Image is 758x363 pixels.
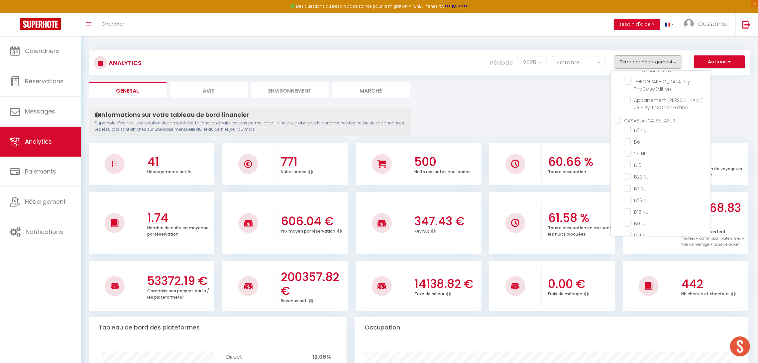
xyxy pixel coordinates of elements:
[355,317,748,338] div: Occupation
[614,19,660,30] button: Besoin d'aide ?
[681,201,747,229] h3: 267868.83 €
[95,111,405,118] h4: Informations sur votre tableau de bord financier
[107,55,142,70] h3: Analytics
[679,13,735,36] a: ... Oussama
[414,277,480,291] h3: 14138.82 €
[681,277,747,291] h3: 442
[95,120,405,133] p: Superhote n'est pas une solution de comptabilité. La fonction Analytics vous permet d'avoir une v...
[414,214,480,228] h3: 347.43 €
[281,297,307,304] p: Revenus net
[312,353,331,361] span: 12.06%
[96,13,129,36] a: Chercher
[25,167,56,176] span: Paiements
[281,155,346,169] h3: 771
[147,274,213,288] h3: 53372.19 €
[281,270,346,298] h3: 200357.82 €
[147,287,209,300] p: Commissions perçues par la / les plateforme(s)
[681,228,744,247] p: Chiffre d'affaires brut
[20,18,61,30] img: Super Booking
[634,127,648,134] span: B27 NL
[414,290,444,297] p: Taxe de séjour
[147,168,191,175] p: Hébergements actifs
[281,227,335,234] p: Prix moyen par réservation
[25,77,63,85] span: Réservations
[414,227,429,234] p: RevPAR
[170,82,248,98] li: Avis
[25,107,55,115] span: Messages
[548,211,613,225] h3: 61.58 %
[730,336,750,356] div: Ouvrir le chat
[681,165,742,178] p: Nombre moyen de voyageurs par réservation
[147,155,213,169] h3: 41
[634,78,690,92] span: [GEOGRAPHIC_DATA] by TheCasaEdition
[634,185,646,192] span: B7 NL
[26,228,63,236] span: Notifications
[251,82,329,98] li: Environnement
[681,236,744,247] span: (nuitées + commission plateformes + frais de ménage + taxes de séjour)
[332,82,410,98] li: Marché
[112,161,117,167] img: NO IMAGE
[281,168,306,175] p: Nuits louées
[89,317,347,338] div: Tableau de bord des plateformes
[681,290,729,297] p: Nb checkin et checkout
[147,224,209,237] p: Nombre de nuits en moyenne par réservation
[89,82,166,98] li: General
[548,168,586,175] p: Taux d'occupation
[445,3,468,9] a: >>> ICI <<<<
[684,19,694,29] img: ...
[698,20,727,28] span: Oussama
[681,152,747,166] h3: 2.96
[101,20,124,27] span: Chercher
[548,224,611,237] p: Taux d'occupation en excluant les nuits bloquées
[490,55,513,70] label: Période
[634,209,648,215] span: B16 NL
[634,139,640,145] span: B6
[694,55,745,69] button: Actions
[25,197,66,206] span: Hébergement
[25,47,59,55] span: Calendriers
[25,137,52,146] span: Analytics
[511,219,519,227] img: NO IMAGE
[281,214,346,228] h3: 606.04 €
[615,55,681,69] button: Filtrer par hébergement
[634,97,704,111] span: Appartement [PERSON_NAME] J8 - By TheCasaEdition
[548,155,613,169] h3: 60.66 %
[634,197,649,204] span: B23 NL
[414,155,480,169] h3: 500
[224,351,269,363] td: Direct
[548,290,582,297] p: Frais de ménage
[548,277,613,291] h3: 0.00 €
[414,168,471,175] p: Nuits restantes non louées
[147,211,213,225] h3: 1.74
[742,20,751,29] img: logout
